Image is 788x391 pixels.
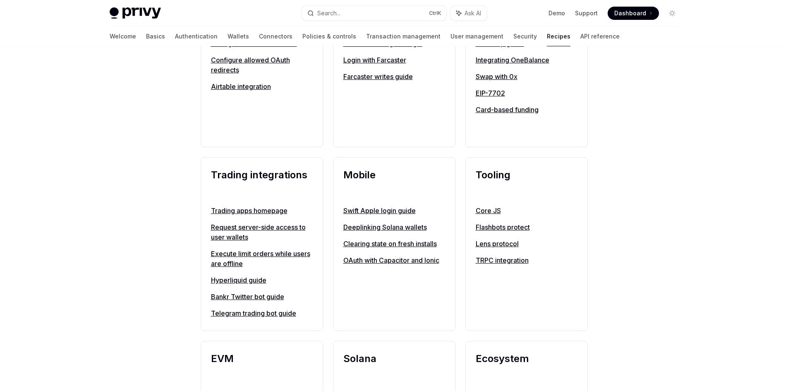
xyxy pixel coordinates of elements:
[259,26,292,46] a: Connectors
[513,26,537,46] a: Security
[343,255,445,265] a: OAuth with Capacitor and Ionic
[476,168,577,197] h2: Tooling
[211,82,313,91] a: Airtable integration
[343,239,445,249] a: Clearing state on fresh installs
[608,7,659,20] a: Dashboard
[343,222,445,232] a: Deeplinking Solana wallets
[343,72,445,82] a: Farcaster writes guide
[110,26,136,46] a: Welcome
[476,351,577,381] h2: Ecosystem
[146,26,165,46] a: Basics
[614,9,646,17] span: Dashboard
[211,222,313,242] a: Request server-side access to user wallets
[317,8,340,18] div: Search...
[343,168,445,197] h2: Mobile
[302,6,446,21] button: Search...CtrlK
[211,275,313,285] a: Hyperliquid guide
[450,6,487,21] button: Ask AI
[666,7,679,20] button: Toggle dark mode
[211,292,313,302] a: Bankr Twitter bot guide
[211,206,313,216] a: Trading apps homepage
[476,88,577,98] a: EIP-7702
[110,7,161,19] img: light logo
[476,222,577,232] a: Flashbots protect
[211,168,313,197] h2: Trading integrations
[302,26,356,46] a: Policies & controls
[343,351,445,381] h2: Solana
[343,206,445,216] a: Swift Apple login guide
[547,26,570,46] a: Recipes
[343,55,445,65] a: Login with Farcaster
[211,55,313,75] a: Configure allowed OAuth redirects
[476,255,577,265] a: TRPC integration
[476,72,577,82] a: Swap with 0x
[575,9,598,17] a: Support
[476,239,577,249] a: Lens protocol
[476,206,577,216] a: Core JS
[476,105,577,115] a: Card-based funding
[211,351,313,381] h2: EVM
[211,249,313,269] a: Execute limit orders while users are offline
[548,9,565,17] a: Demo
[366,26,441,46] a: Transaction management
[465,9,481,17] span: Ask AI
[228,26,249,46] a: Wallets
[175,26,218,46] a: Authentication
[211,308,313,318] a: Telegram trading bot guide
[450,26,503,46] a: User management
[580,26,620,46] a: API reference
[476,55,577,65] a: Integrating OneBalance
[429,10,441,17] span: Ctrl K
